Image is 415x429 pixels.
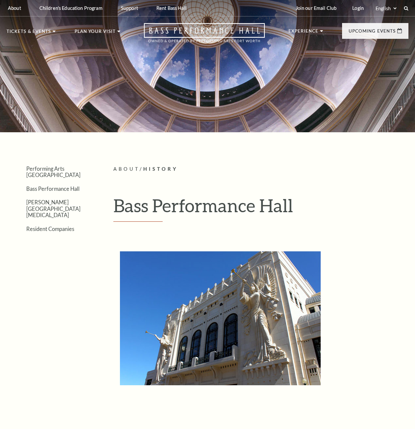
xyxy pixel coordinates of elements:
[121,5,138,11] p: Support
[8,5,21,11] p: About
[39,5,103,11] p: Children's Education Program
[26,165,81,178] a: Performing Arts [GEOGRAPHIC_DATA]
[113,195,408,222] h1: Bass Performance Hall
[26,226,74,232] a: Resident Companies
[26,199,81,218] a: [PERSON_NAME][GEOGRAPHIC_DATA][MEDICAL_DATA]
[374,5,398,12] select: Select:
[156,5,187,11] p: Rent Bass Hall
[26,186,80,192] a: Bass Performance Hall
[143,166,178,172] span: History
[113,166,140,172] span: About
[113,165,408,173] p: /
[288,29,319,37] p: Experience
[75,29,116,37] p: Plan Your Visit
[7,29,51,37] p: Tickets & Events
[349,29,396,37] p: Upcoming Events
